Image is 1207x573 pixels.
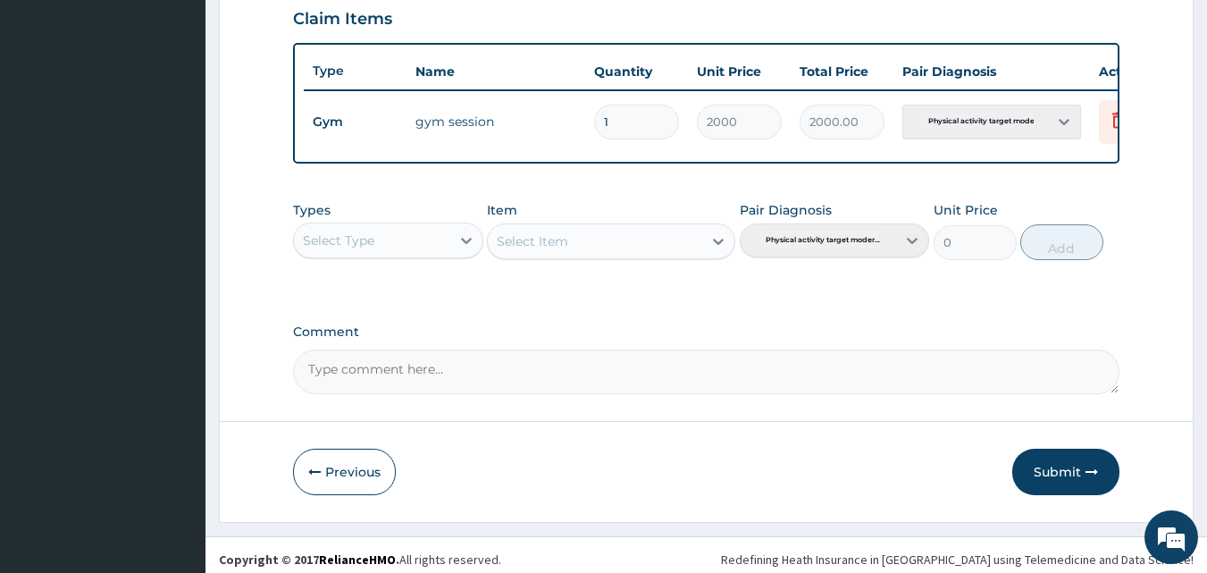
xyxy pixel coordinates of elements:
th: Type [304,55,407,88]
label: Pair Diagnosis [740,201,832,219]
th: Quantity [585,54,688,89]
h3: Claim Items [293,10,392,29]
button: Submit [1012,449,1119,495]
button: Previous [293,449,396,495]
button: Add [1020,224,1103,260]
label: Types [293,203,331,218]
strong: Copyright © 2017 . [219,552,399,568]
label: Unit Price [934,201,998,219]
td: gym session [407,104,585,139]
div: Select Type [303,232,374,249]
td: Gym [304,105,407,139]
a: RelianceHMO [319,552,396,568]
th: Pair Diagnosis [893,54,1090,89]
th: Actions [1090,54,1179,89]
th: Unit Price [688,54,791,89]
th: Total Price [791,54,893,89]
label: Item [487,201,517,219]
div: Redefining Heath Insurance in [GEOGRAPHIC_DATA] using Telemedicine and Data Science! [721,551,1194,569]
th: Name [407,54,585,89]
label: Comment [293,324,1120,340]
